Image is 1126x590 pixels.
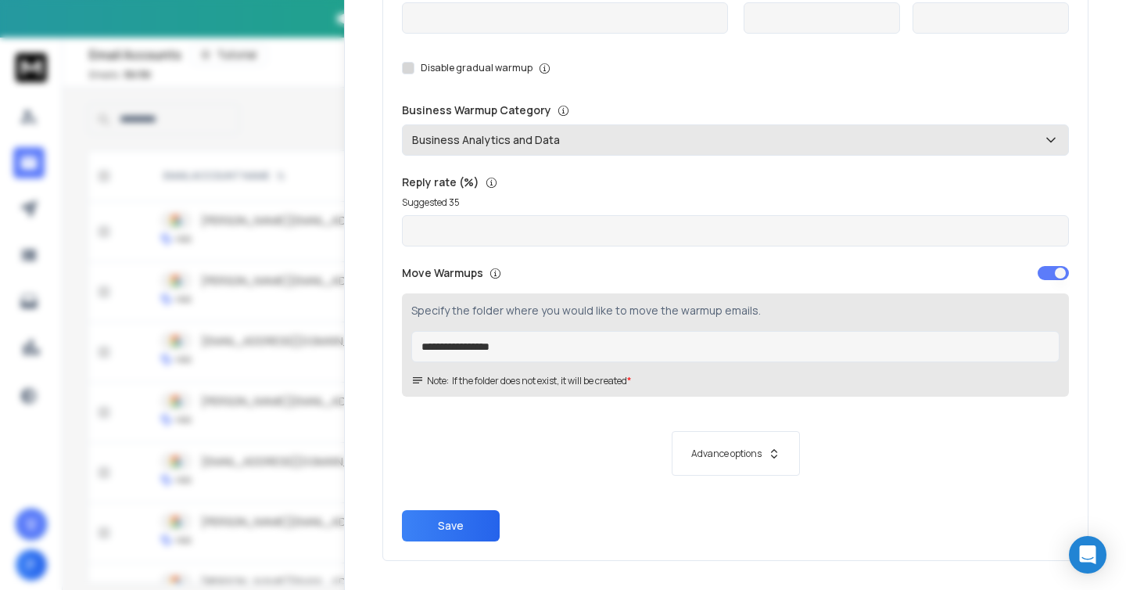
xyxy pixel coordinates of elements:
[418,431,1053,476] button: Advance options
[402,103,1069,118] p: Business Warmup Category
[1069,536,1106,574] div: Open Intercom Messenger
[412,132,566,148] p: Business Analytics and Data
[402,510,500,541] button: Save
[402,265,731,281] p: Move Warmups
[421,62,533,74] label: Disable gradual warmup
[452,375,627,387] p: If the folder does not exist, it will be created
[411,375,449,387] span: Note:
[402,174,1069,190] p: Reply rate (%)
[411,303,1060,318] p: Specify the folder where you would like to move the warmup emails.
[691,448,762,460] p: Advance options
[402,196,1069,209] p: Suggested 35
